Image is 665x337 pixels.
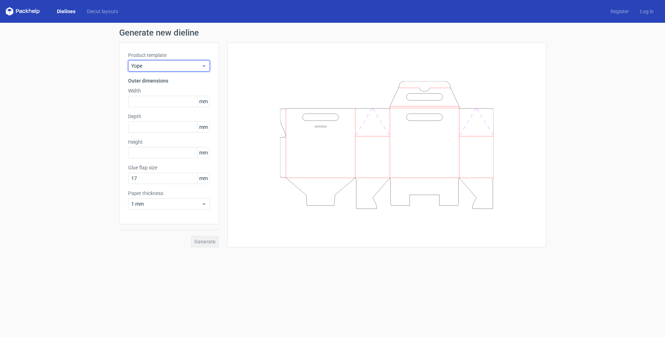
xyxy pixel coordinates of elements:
a: Log in [634,8,659,15]
label: Glue flap size [128,164,210,171]
label: Width [128,87,210,94]
a: Diecut layouts [81,8,124,15]
label: Paper thickness [128,190,210,197]
span: 1 mm [131,200,201,207]
span: mm [197,96,210,107]
a: Dielines [51,8,81,15]
span: mm [197,173,210,184]
span: mm [197,147,210,158]
label: Height [128,138,210,146]
label: Depth [128,113,210,120]
span: mm [197,122,210,132]
span: Yope [131,62,201,69]
label: Product template [128,52,210,59]
h3: Outer dimensions [128,77,210,84]
a: Register [605,8,634,15]
h1: Generate new dieline [119,28,546,37]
